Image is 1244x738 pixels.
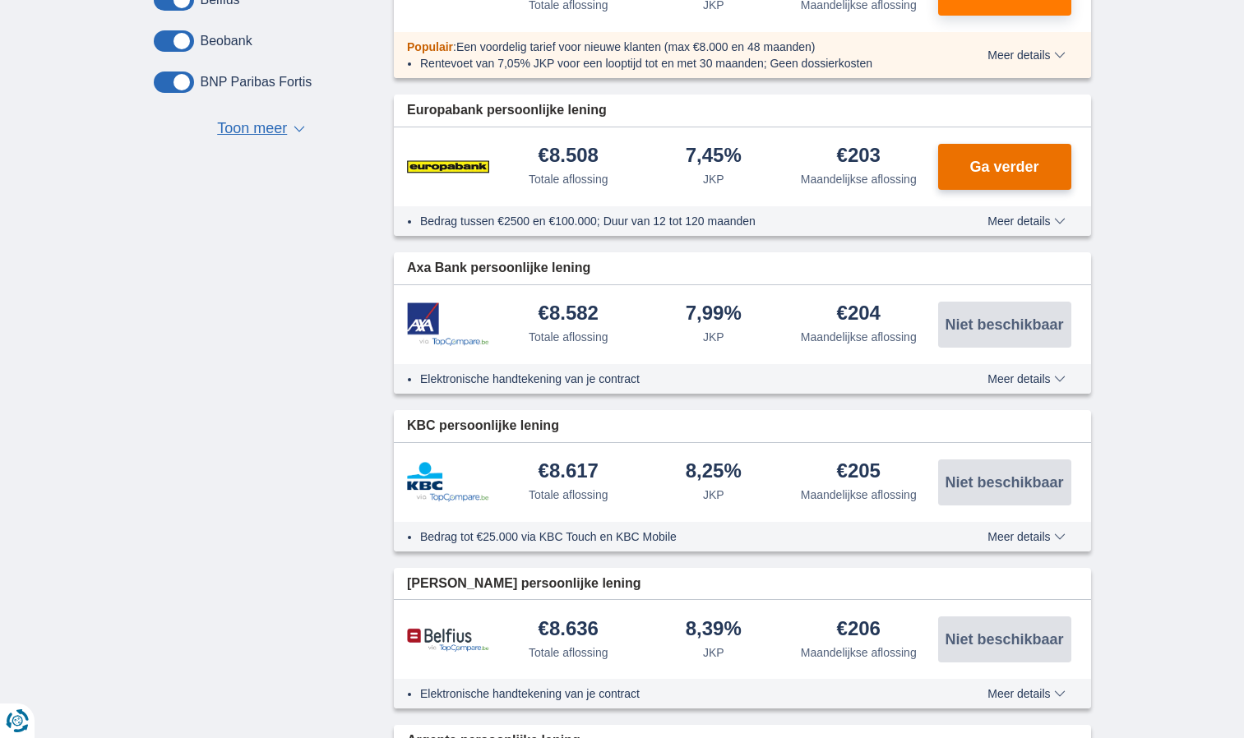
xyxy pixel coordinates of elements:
div: 8,25% [686,461,742,483]
div: €203 [837,145,881,168]
button: Meer details [975,687,1077,700]
div: €8.508 [539,145,599,168]
div: JKP [703,171,724,187]
span: Meer details [987,49,1065,61]
div: JKP [703,487,724,503]
div: Maandelijkse aflossing [801,487,917,503]
li: Bedrag tot €25.000 via KBC Touch en KBC Mobile [420,528,927,545]
li: Elektronische handtekening van je contract [420,685,927,702]
span: Axa Bank persoonlijke lening [407,259,590,278]
span: Niet beschikbaar [945,632,1063,647]
div: €204 [837,303,881,325]
div: Maandelijkse aflossing [801,644,917,661]
div: Maandelijkse aflossing [801,171,917,187]
button: Ga verder [938,144,1071,190]
img: product.pl.alt KBC [407,462,489,501]
div: : [394,39,941,55]
span: Niet beschikbaar [945,475,1063,490]
li: Elektronische handtekening van je contract [420,371,927,387]
button: Meer details [975,48,1077,62]
span: Toon meer [217,118,287,140]
div: Totale aflossing [529,644,608,661]
div: Totale aflossing [529,487,608,503]
span: Ga verder [969,159,1038,174]
button: Meer details [975,372,1077,385]
span: Meer details [987,688,1065,699]
button: Toon meer ▼ [212,118,310,141]
div: 8,39% [686,619,742,641]
label: Beobank [201,34,252,48]
img: product.pl.alt Europabank [407,146,489,187]
li: Rentevoet van 7,05% JKP voor een looptijd tot en met 30 maanden; Geen dossierkosten [420,55,927,71]
div: 7,99% [686,303,742,325]
button: Niet beschikbaar [938,302,1071,348]
div: €8.636 [539,619,599,641]
div: Totale aflossing [529,329,608,345]
span: [PERSON_NAME] persoonlijke lening [407,574,640,593]
span: Een voordelig tarief voor nieuwe klanten (max €8.000 en 48 maanden) [456,40,816,53]
span: Populair [407,40,453,53]
img: product.pl.alt Belfius [407,628,489,652]
img: product.pl.alt Axa Bank [407,302,489,346]
span: KBC persoonlijke lening [407,417,559,436]
div: €8.617 [539,461,599,483]
li: Bedrag tussen €2500 en €100.000; Duur van 12 tot 120 maanden [420,213,927,229]
div: €205 [837,461,881,483]
div: 7,45% [686,145,742,168]
div: €206 [837,619,881,641]
span: Meer details [987,373,1065,385]
div: Totale aflossing [529,171,608,187]
label: BNP Paribas Fortis [201,75,312,90]
div: JKP [703,644,724,661]
span: Niet beschikbaar [945,317,1063,332]
span: ▼ [294,126,305,132]
span: Europabank persoonlijke lening [407,101,607,120]
span: Meer details [987,531,1065,542]
span: Meer details [987,215,1065,227]
div: Maandelijkse aflossing [801,329,917,345]
button: Niet beschikbaar [938,459,1071,505]
div: JKP [703,329,724,345]
button: Meer details [975,214,1077,228]
button: Meer details [975,530,1077,543]
button: Niet beschikbaar [938,616,1071,662]
div: €8.582 [539,303,599,325]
